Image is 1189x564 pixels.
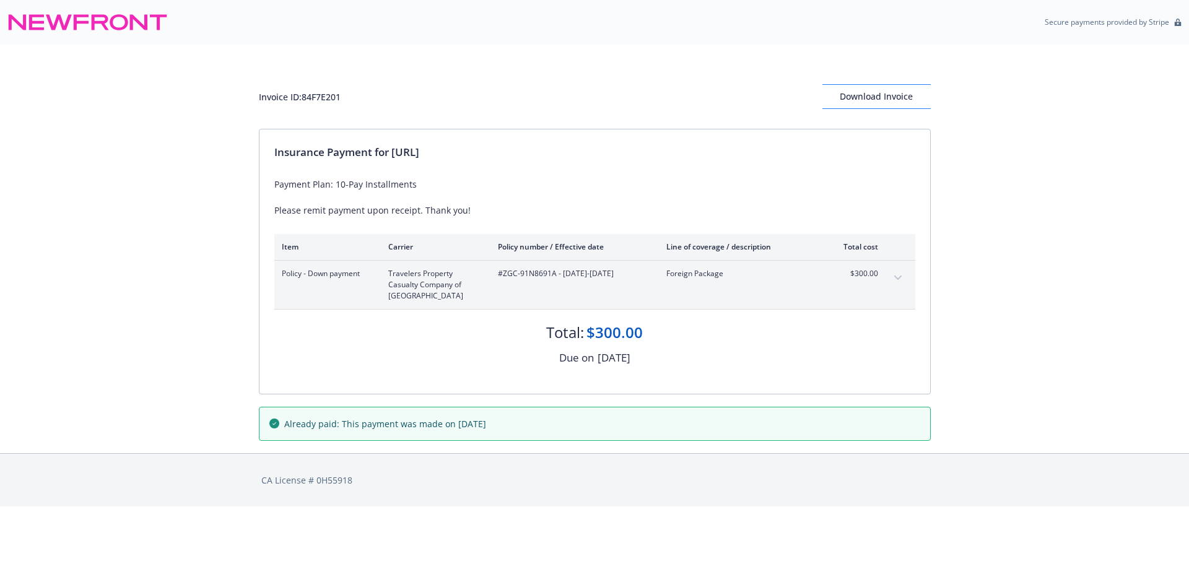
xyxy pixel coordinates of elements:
button: Download Invoice [822,84,931,109]
div: Invoice ID: 84F7E201 [259,90,341,103]
div: Carrier [388,241,478,252]
div: Line of coverage / description [666,241,812,252]
span: Travelers Property Casualty Company of [GEOGRAPHIC_DATA] [388,268,478,302]
div: Item [282,241,368,252]
div: Total: [546,322,584,343]
span: $300.00 [832,268,878,279]
p: Secure payments provided by Stripe [1045,17,1169,27]
div: Policy - Down paymentTravelers Property Casualty Company of [GEOGRAPHIC_DATA]#ZGC-91N8691A - [DAT... [274,261,915,309]
div: Insurance Payment for [URL] [274,144,915,160]
span: Policy - Down payment [282,268,368,279]
div: Policy number / Effective date [498,241,647,252]
span: #ZGC-91N8691A - [DATE]-[DATE] [498,268,647,279]
div: Download Invoice [822,85,931,108]
div: [DATE] [598,350,630,366]
div: Total cost [832,241,878,252]
button: expand content [888,268,908,288]
div: Due on [559,350,594,366]
span: Already paid: This payment was made on [DATE] [284,417,486,430]
div: Payment Plan: 10-Pay Installments Please remit payment upon receipt. Thank you! [274,178,915,217]
div: $300.00 [586,322,643,343]
span: Foreign Package [666,268,812,279]
div: CA License # 0H55918 [261,474,928,487]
